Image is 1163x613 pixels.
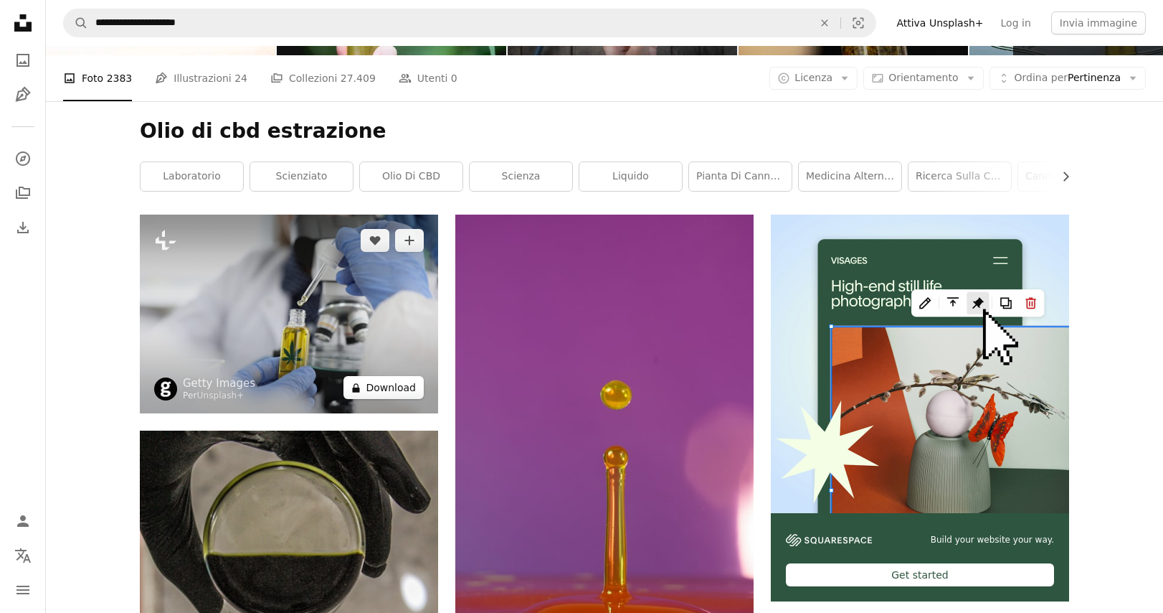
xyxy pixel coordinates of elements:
[888,11,992,34] a: Attiva Unsplash+
[9,507,37,535] a: Accedi / Registrati
[451,70,457,86] span: 0
[9,80,37,109] a: Illustrazioni
[771,215,1069,602] a: Build your website your way.Get started
[888,72,958,83] span: Orientamento
[9,179,37,207] a: Collezioni
[455,432,754,445] a: Una gocciolina gialla levita sopra la sua fonte.
[9,213,37,242] a: Cronologia download
[769,67,858,90] button: Licenza
[1015,71,1121,85] span: Pertinenza
[9,9,37,40] a: Home — Unsplash
[343,376,424,399] button: Download
[841,9,875,37] button: Ricerca visiva
[989,67,1146,90] button: Ordina perPertinenza
[361,229,389,252] button: Mi piace
[1018,162,1121,191] a: Cannabis terapeutica
[863,67,983,90] button: Orientamento
[9,46,37,75] a: Foto
[341,70,376,86] span: 27.409
[140,215,438,413] img: Primo piano della mano delle persone gocciolano blob di olio di cannabinoidi. Operatore medico ch...
[799,162,901,191] a: medicina alternativa
[1053,162,1069,191] button: scorri la lista a destra
[360,162,462,191] a: olio di CBD
[470,162,572,191] a: scienza
[786,534,872,546] img: file-1606177908946-d1eed1cbe4f5image
[794,72,832,83] span: Licenza
[908,162,1011,191] a: Ricerca sulla cannabi
[9,576,37,604] button: Menu
[64,9,88,37] button: Cerca su Unsplash
[140,118,1069,144] h1: Olio di cbd estrazione
[140,586,438,599] a: persona che tiene il bicchiere di vino chiaro
[931,534,1054,546] span: Build your website your way.
[155,55,247,101] a: Illustrazioni 24
[270,55,376,101] a: Collezioni 27.409
[579,162,682,191] a: liquido
[9,144,37,173] a: Esplora
[250,162,353,191] a: scienziato
[1015,72,1068,83] span: Ordina per
[771,215,1069,513] img: file-1723602894256-972c108553a7image
[9,541,37,570] button: Lingua
[234,70,247,86] span: 24
[197,390,245,401] a: Unsplash+
[183,390,255,402] div: Per
[395,229,424,252] button: Aggiungi alla Collezione
[141,162,243,191] a: laboratorio
[183,376,255,390] a: Getty Images
[689,162,792,191] a: pianta di cannabi
[786,563,1054,586] div: Get started
[1051,11,1146,34] button: Invia immagine
[140,307,438,320] a: Primo piano della mano delle persone gocciolano blob di olio di cannabinoidi. Operatore medico ch...
[399,55,457,101] a: Utenti 0
[992,11,1040,34] a: Log in
[154,378,177,401] img: Vai al profilo di Getty Images
[63,9,876,37] form: Trova visual in tutto il sito
[809,9,840,37] button: Elimina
